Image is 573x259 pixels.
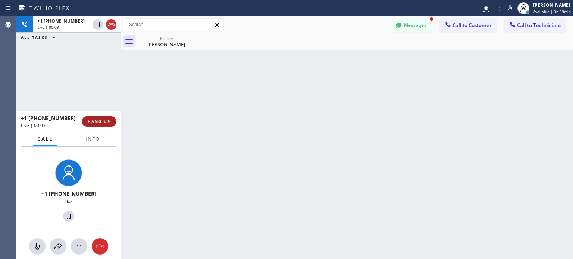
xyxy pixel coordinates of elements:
button: Call [33,132,57,146]
span: HANG UP [88,119,110,124]
span: Call [37,136,53,142]
div: [PERSON_NAME] [138,41,194,48]
span: Live | 00:03 [37,25,59,30]
input: Search [123,19,223,31]
button: Open directory [50,238,66,255]
button: Open dialpad [71,238,87,255]
span: Call to Technicians [517,22,561,29]
span: Available | 3h 39min [533,9,571,14]
span: ALL TASKS [21,35,48,40]
div: Profile [138,35,194,41]
button: Mute [505,3,515,13]
span: Live [65,199,73,205]
button: Hold Customer [63,211,74,222]
button: HANG UP [82,116,116,127]
button: Info [81,132,104,146]
div: Lisa Podell [138,33,194,50]
span: Call to Customer [453,22,492,29]
button: Call to Technicians [504,18,566,32]
button: Call to Customer [439,18,497,32]
button: Hang up [106,19,116,30]
span: Live | 00:03 [21,122,46,129]
button: ALL TASKS [16,33,63,42]
span: +1 [PHONE_NUMBER] [37,18,85,24]
button: Messages [391,18,432,32]
span: +1 [PHONE_NUMBER] [21,114,76,121]
button: Hang up [92,238,108,255]
button: Mute [29,238,46,255]
span: Info [85,136,100,142]
div: [PERSON_NAME] [533,2,571,8]
button: Hold Customer [93,19,103,30]
span: +1 [PHONE_NUMBER] [41,190,96,197]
